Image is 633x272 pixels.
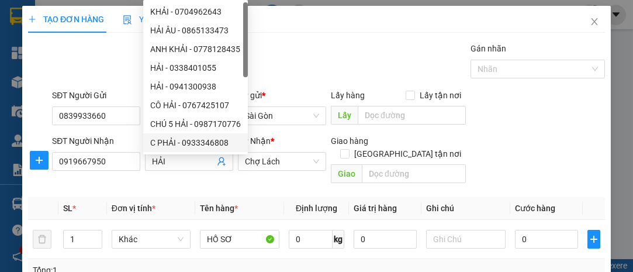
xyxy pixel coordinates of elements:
[354,204,397,213] span: Giá trị hàng
[150,136,241,149] div: C PHẢI - 0933346808
[333,230,344,249] span: kg
[143,96,248,115] div: CÔ HẢI - 0767425107
[28,15,104,24] span: TẠO ĐƠN HÀNG
[143,58,248,77] div: HẢI - 0338401055
[10,11,28,23] span: Gửi:
[150,99,241,112] div: CÔ HẢI - 0767425107
[590,17,599,26] span: close
[30,151,49,170] button: plus
[143,133,248,152] div: C PHẢI - 0933346808
[331,136,368,146] span: Giao hàng
[587,230,600,249] button: plus
[331,91,365,100] span: Lấy hàng
[200,230,279,249] input: VD: Bàn, Ghế
[143,115,248,133] div: CHÚ 5 HẢI - 0987170776
[358,106,465,125] input: Dọc đường
[112,10,212,24] div: Chợ Lách
[578,6,611,39] button: Close
[143,40,248,58] div: ANH KHẢI - 0778128435
[112,24,212,38] div: HƯƠNG
[245,107,319,125] span: Sài Gòn
[354,230,417,249] input: 0
[217,157,226,166] span: user-add
[200,204,238,213] span: Tên hàng
[515,204,555,213] span: Cước hàng
[123,15,132,25] img: icon
[150,43,241,56] div: ANH KHẢI - 0778128435
[10,24,103,38] div: NGA
[123,15,246,24] span: Yêu cầu xuất hóa đơn điện tử
[150,24,241,37] div: HẢI ÂU - 0865133473
[331,106,358,125] span: Lấy
[98,81,113,98] span: SL
[150,80,241,93] div: HẢI - 0941300938
[10,10,103,24] div: Sài Gòn
[296,204,337,213] span: Định lượng
[143,21,248,40] div: HẢI ÂU - 0865133473
[52,89,140,102] div: SĐT Người Gửi
[350,147,466,160] span: [GEOGRAPHIC_DATA] tận nơi
[33,230,51,249] button: delete
[10,38,103,54] div: 0898855928
[63,204,72,213] span: SL
[245,153,319,170] span: Chợ Lách
[119,230,184,248] span: Khác
[143,77,248,96] div: HẢI - 0941300938
[415,89,466,102] span: Lấy tận nơi
[588,235,600,244] span: plus
[362,164,465,183] input: Dọc đường
[9,61,105,75] div: 50.000
[9,63,27,75] span: CR :
[150,118,241,130] div: CHÚ 5 HẢI - 0987170776
[30,156,48,165] span: plus
[150,61,241,74] div: HẢI - 0338401055
[52,135,140,147] div: SĐT Người Nhận
[238,136,271,146] span: VP Nhận
[112,11,140,23] span: Nhận:
[112,204,155,213] span: Đơn vị tính
[238,89,326,102] div: VP gửi
[331,164,362,183] span: Giao
[143,2,248,21] div: KHẢI - 0704962643
[150,5,241,18] div: KHẢI - 0704962643
[112,38,212,54] div: 0783735361
[471,44,506,53] label: Gán nhãn
[10,82,212,97] div: Tên hàng: BỊT ( : 2 )
[421,197,510,220] th: Ghi chú
[28,15,36,23] span: plus
[426,230,506,249] input: Ghi Chú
